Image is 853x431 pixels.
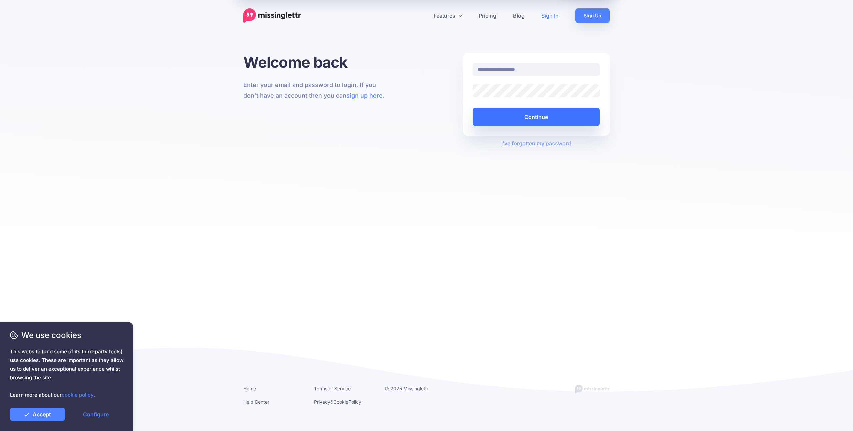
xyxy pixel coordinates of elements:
span: We use cookies [10,329,123,341]
a: Cookie [333,399,348,405]
a: I've forgotten my password [501,140,571,147]
a: Sign Up [575,8,610,23]
a: Pricing [470,8,505,23]
a: Blog [505,8,533,23]
li: & Policy [314,398,375,406]
h1: Welcome back [243,53,390,71]
a: sign up here [346,92,383,99]
span: This website (and some of its third-party tools) use cookies. These are important as they allow u... [10,347,123,399]
p: Enter your email and password to login. If you don't have an account then you can . [243,80,390,101]
a: Help Center [243,399,269,405]
a: Features [426,8,470,23]
li: © 2025 Missinglettr [385,384,445,393]
a: Configure [68,408,123,421]
a: Privacy [314,399,330,405]
a: Home [243,386,256,391]
a: Accept [10,408,65,421]
a: Terms of Service [314,386,351,391]
a: cookie policy [62,392,93,398]
button: Continue [473,108,600,126]
a: Sign In [533,8,567,23]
